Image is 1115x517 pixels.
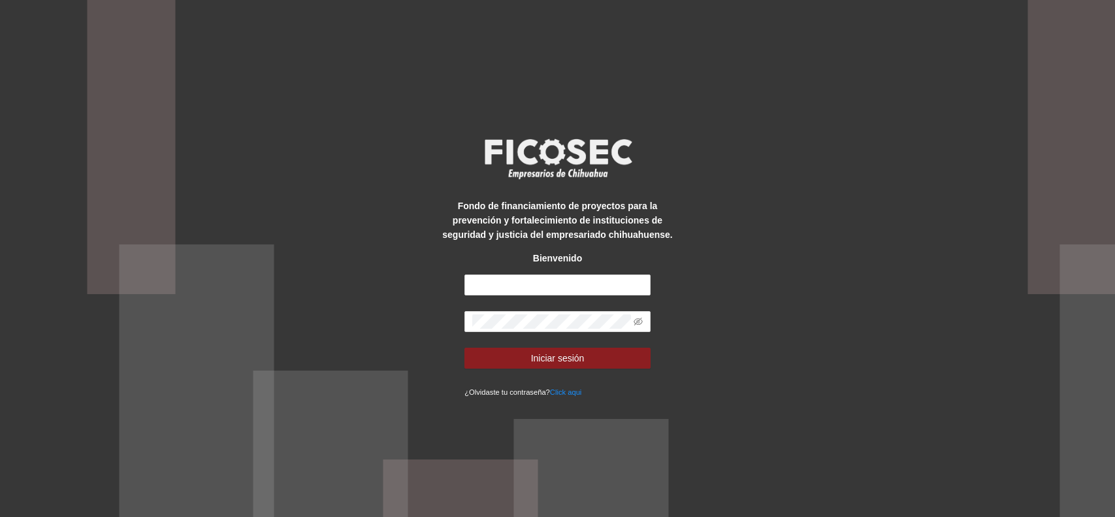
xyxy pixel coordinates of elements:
img: logo [476,135,639,183]
strong: Bienvenido [533,253,582,263]
span: eye-invisible [634,317,643,326]
button: Iniciar sesión [464,348,651,369]
a: Click aqui [550,388,582,396]
strong: Fondo de financiamiento de proyectos para la prevención y fortalecimiento de instituciones de seg... [442,201,672,240]
span: Iniciar sesión [531,351,585,365]
small: ¿Olvidaste tu contraseña? [464,388,581,396]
